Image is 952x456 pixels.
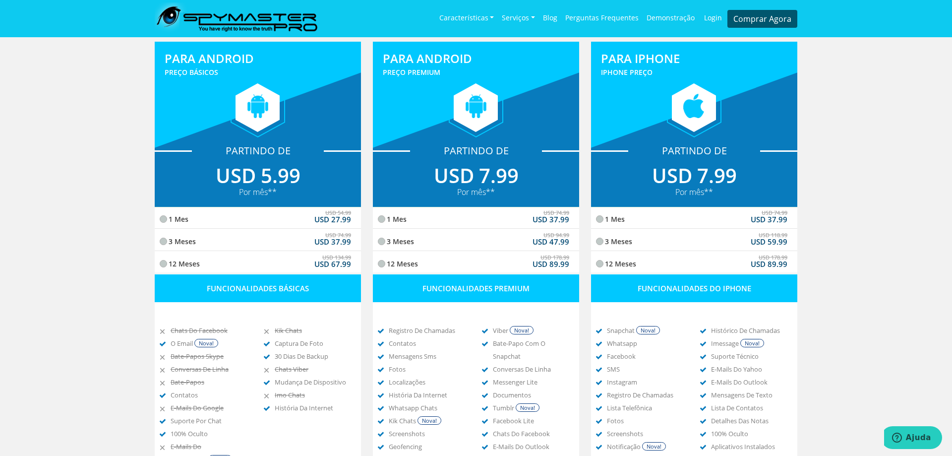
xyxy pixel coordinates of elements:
span: PREÇO BÁSICOS [165,66,351,79]
img: andriod-icon [667,78,721,137]
img: andriod-icon [449,78,503,137]
label: 3 Meses [383,230,569,252]
h4: Partindo de [155,145,361,157]
li: histórico de chamadas [711,324,791,337]
li: chats do facebook [493,427,573,440]
li: aplicativos instalados [711,440,791,453]
li: e-mails do Yahoo [711,363,791,376]
li: conversas de linha [493,363,573,376]
h6: Funcionalidades do iPhone [591,274,797,302]
li: screenshots [389,427,469,440]
a: Comprar Agora [727,10,797,28]
li: screenshots [607,427,687,440]
li: Documentos [493,389,573,401]
li: kik chats [275,324,355,337]
li: viber [493,324,573,337]
li: lista telefônica [607,401,687,414]
h5: USD 7.99 [591,164,797,197]
h3: PARA IPHONE [601,52,787,66]
a: Perguntas frequentes [561,3,643,32]
span: iPHONE PREÇO [601,66,787,79]
label: 3 Meses [165,230,351,252]
li: história da internet [389,389,469,401]
strong: USD 89.99 [751,258,787,270]
li: mensagens de texto [711,389,791,401]
li: Facebook [607,350,687,363]
h6: Funcionalidades básicas [155,274,361,302]
li: e-mails do google [171,401,251,414]
li: suporte técnico [711,350,791,363]
h5: USD 5.99 [155,164,361,197]
iframe: Abre um widget para que você possa conversar por chat com um de nossos agentes [884,426,942,451]
span: USD 178.99 [540,251,569,264]
span: USD 74.99 [325,229,351,242]
label: 1 Mes [601,207,787,230]
span: USD 134.99 [322,251,351,264]
label: 12 Meses [165,252,351,274]
li: captura de foto [275,337,355,350]
li: 100% oculto [171,427,251,440]
label: 1 Mes [383,207,569,230]
label: 1 Mes [165,207,351,230]
li: bate-papos [171,376,251,389]
li: mensagens sms [389,350,469,363]
li: 100% oculto [711,427,791,440]
a: Serviços [498,3,539,34]
li: Messenger Lite [493,376,573,389]
li: Tumblr [493,401,573,414]
li: Geofencing [389,440,469,453]
strong: USD 37.99 [533,213,569,226]
label: 3 Meses [601,230,787,252]
li: Facebook Lite [493,414,573,427]
li: o email [171,337,251,350]
label: 12 Meses [601,252,787,274]
li: notificação [607,440,687,453]
h6: Funcionalidades Premium [373,274,579,302]
li: registro de chamadas [607,389,687,401]
li: Detalhes das notas [711,414,791,427]
span: PREÇO PREMIUM [383,66,569,79]
a: Login [699,3,727,32]
li: lista de contatos [711,401,791,414]
span: USD 118.99 [759,229,787,242]
strong: USD 89.99 [533,258,569,270]
h5: USD 7.99 [373,164,579,197]
li: fotos [389,363,469,376]
li: SMS [607,363,687,376]
li: imessage [711,337,791,350]
strong: USD 67.99 [314,258,351,270]
li: Contatos [389,337,469,350]
li: e-mails do outlook [711,376,791,389]
h3: PARA ANDROID [165,52,351,66]
span: USD 54.99 [325,206,351,219]
li: e-mails do outlook [493,440,573,453]
img: andriod-icon [231,78,285,137]
li: e-mails do [171,440,251,453]
a: Blog [539,3,561,32]
li: registro de chamadas [389,324,469,337]
strong: USD 59.99 [751,235,787,248]
li: Localizações [389,376,469,389]
li: mudança de dispositivo [275,376,355,389]
li: bate-papos skype [171,350,251,363]
h4: Partindo de [591,145,797,157]
span: USD 94.99 [543,229,569,242]
li: bate-papo com o snapchat [493,337,573,363]
li: whatsapp chats [389,401,469,414]
li: história da internet [275,401,355,414]
span: USD 178.99 [759,251,787,264]
li: kik chats [389,414,469,427]
a: Características [435,3,498,34]
li: fotos [607,414,687,427]
span: USD 74.99 [543,206,569,219]
li: Instagram [607,376,687,389]
li: suporte por chat [171,414,251,427]
li: snapchat [607,324,687,337]
h4: Partindo de [373,145,579,157]
a: Demonstração [643,3,699,32]
span: USD 74.99 [762,206,787,219]
li: 30 dias de backup [275,350,355,363]
label: 12 Meses [383,252,569,274]
li: Contatos [171,389,251,401]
